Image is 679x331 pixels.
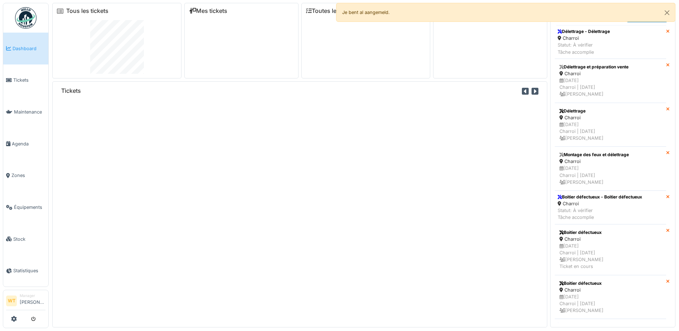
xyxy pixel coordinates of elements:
div: Charroi [559,236,661,243]
div: Manager [20,293,45,298]
div: [DATE] Charroi | [DATE] [PERSON_NAME] [559,121,661,142]
a: Dashboard [3,33,48,64]
span: Tickets [13,77,45,83]
button: Close [659,3,675,22]
span: Maintenance [14,109,45,115]
a: Toutes les tâches [306,8,359,14]
div: Délettrage - Délettrage [558,28,610,35]
div: Charroi [559,287,661,293]
a: Mes tickets [189,8,227,14]
div: Je bent al aangemeld. [336,3,676,22]
div: Statut: À vérifier Tâche accomplie [558,207,642,221]
a: WT Manager[PERSON_NAME] [6,293,45,310]
a: Délettrage et préparation vente Charroi [DATE]Charroi | [DATE] [PERSON_NAME] [555,59,666,103]
span: Statistiques [13,267,45,274]
div: Montage des feux et délettrage [559,152,661,158]
div: Délettrage [559,108,661,114]
span: Zones [11,172,45,179]
a: Zones [3,160,48,192]
span: Équipements [14,204,45,211]
div: Charroi [558,200,642,207]
div: Boitier défectueux [559,280,661,287]
a: Délettrage - Délettrage Charroi Statut: À vérifierTâche accomplie [555,25,666,59]
a: Boitier défectueux Charroi [DATE]Charroi | [DATE] [PERSON_NAME] [555,275,666,319]
span: Stock [13,236,45,243]
a: Délettrage Charroi [DATE]Charroi | [DATE] [PERSON_NAME] [555,103,666,147]
div: Charroi [559,158,661,165]
img: Badge_color-CXgf-gQk.svg [15,7,37,29]
a: Boitier défectueux Charroi [DATE]Charroi | [DATE] [PERSON_NAME]Ticket en cours [555,224,666,275]
a: Tickets [3,64,48,96]
div: Charroi [559,114,661,121]
li: [PERSON_NAME] [20,293,45,308]
div: [DATE] Charroi | [DATE] [PERSON_NAME] Ticket en cours [559,243,661,270]
a: Montage des feux et délettrage Charroi [DATE]Charroi | [DATE] [PERSON_NAME] [555,147,666,191]
div: Entretien - Entretien [558,322,603,328]
div: Boitier défectueux [559,229,661,236]
div: [DATE] Charroi | [DATE] [PERSON_NAME] [559,77,661,98]
div: Charroi [559,70,661,77]
a: Stock [3,223,48,255]
span: Agenda [12,140,45,147]
a: Agenda [3,128,48,160]
a: Statistiques [3,255,48,287]
div: Boitier défectueux - Boitier défectueux [558,194,642,200]
div: [DATE] Charroi | [DATE] [PERSON_NAME] [559,165,661,186]
a: Tous les tickets [66,8,108,14]
span: Dashboard [13,45,45,52]
h6: Tickets [61,87,81,94]
div: Délettrage et préparation vente [559,64,661,70]
li: WT [6,296,17,306]
div: Charroi [558,35,610,42]
a: Équipements [3,191,48,223]
a: Boitier défectueux - Boitier défectueux Charroi Statut: À vérifierTâche accomplie [555,191,666,224]
div: Statut: À vérifier Tâche accomplie [558,42,610,55]
div: [DATE] Charroi | [DATE] [PERSON_NAME] [559,293,661,314]
a: Maintenance [3,96,48,128]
